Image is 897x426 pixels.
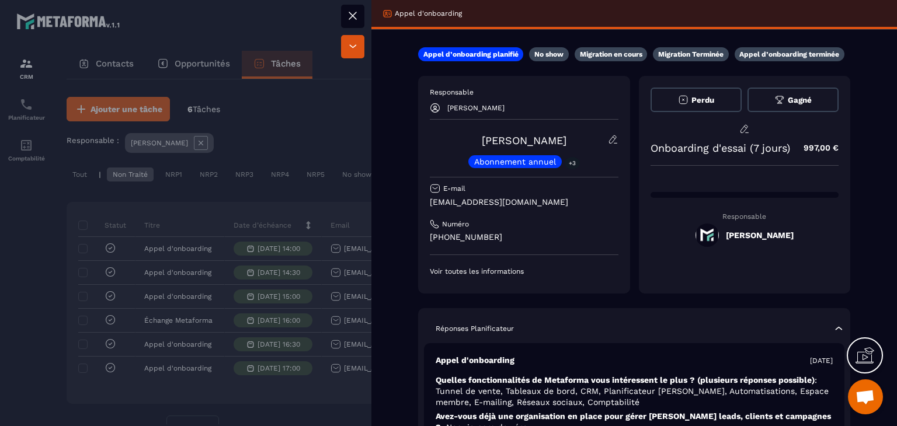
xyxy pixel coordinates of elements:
[430,197,618,208] p: [EMAIL_ADDRESS][DOMAIN_NAME]
[443,184,465,193] p: E-mail
[395,9,462,18] p: Appel d'onboarding
[658,50,724,59] p: Migration Terminée
[436,355,514,366] p: Appel d'onboarding
[788,96,812,104] span: Gagné
[430,232,618,243] p: [PHONE_NUMBER]
[436,324,514,333] p: Réponses Planificateur
[482,134,566,146] a: [PERSON_NAME]
[726,231,794,240] h5: [PERSON_NAME]
[792,137,839,159] p: 997,00 €
[565,157,580,169] p: +3
[442,219,469,229] p: Numéro
[474,158,556,166] p: Abonnement annuel
[848,379,883,414] a: Ouvrir le chat
[739,50,839,59] p: Appel d’onboarding terminée
[447,104,505,112] p: [PERSON_NAME]
[747,88,839,112] button: Gagné
[423,50,519,59] p: Appel d’onboarding planifié
[580,50,642,59] p: Migration en cours
[430,88,618,97] p: Responsable
[651,212,839,221] p: Responsable
[651,88,742,112] button: Perdu
[436,375,833,408] p: Quelles fonctionnalités de Metaforma vous intéressent le plus ? (plusieurs réponses possible)
[691,96,714,104] span: Perdu
[436,375,829,407] span: : Tunnel de vente, Tableaux de bord, CRM, Planificateur [PERSON_NAME], Automatisations, Espace me...
[810,356,833,365] p: [DATE]
[534,50,564,59] p: No show
[651,142,790,154] p: Onboarding d'essai (7 jours)
[430,267,618,276] p: Voir toutes les informations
